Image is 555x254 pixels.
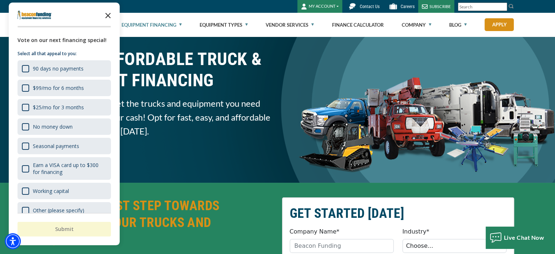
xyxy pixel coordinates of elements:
[33,162,107,175] div: Earn a VISA card up to $300 for financing
[5,233,21,249] div: Accessibility Menu
[33,143,79,149] div: Seasonal payments
[266,13,314,37] a: Vendor Services
[360,4,379,9] span: Contact Us
[122,13,182,37] a: Equipment Financing
[9,3,120,245] div: Survey
[18,11,52,19] img: Company logo
[41,70,273,91] span: EQUIPMENT FINANCING
[290,239,394,253] input: Beacon Funding
[18,60,111,77] div: 90 days no payments
[200,13,248,37] a: Equipment Types
[18,99,111,115] div: $25/mo for 3 months
[332,13,384,37] a: Finance Calculator
[401,4,415,9] span: Careers
[500,4,505,10] a: Clear search text
[18,183,111,199] div: Working capital
[402,227,429,236] label: Industry*
[41,49,273,91] h1: FAST & AFFORDABLE TRUCK &
[18,222,111,236] button: Submit
[33,104,84,111] div: $25/mo for 3 months
[18,36,111,44] div: Vote on our next financing special!
[33,84,84,91] div: $99/mo for 6 months
[402,13,431,37] a: Company
[33,207,84,214] div: Other (please specify)
[18,202,111,219] div: Other (please specify)
[101,8,115,22] button: Close the survey
[508,3,514,9] img: Search
[504,234,544,241] span: Live Chat Now
[18,80,111,96] div: $99/mo for 6 months
[33,65,84,72] div: 90 days no payments
[290,227,339,236] label: Company Name*
[18,50,111,57] p: Select all that appeal to you:
[33,123,73,130] div: No money down
[290,205,506,222] h2: GET STARTED [DATE]
[33,187,69,194] div: Working capital
[18,157,111,180] div: Earn a VISA card up to $300 for financing
[41,96,273,138] span: Not enough cash? Get the trucks and equipment you need while conserving your cash! Opt for fast, ...
[18,118,111,135] div: No money down
[41,197,273,248] h2: TAKE THE FIRST STEP TOWARDS FINANCING YOUR TRUCKS AND EQUIPMENT
[449,13,467,37] a: Blog
[485,18,514,31] a: Apply
[18,138,111,154] div: Seasonal payments
[458,3,507,11] input: Search
[486,227,548,249] button: Live Chat Now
